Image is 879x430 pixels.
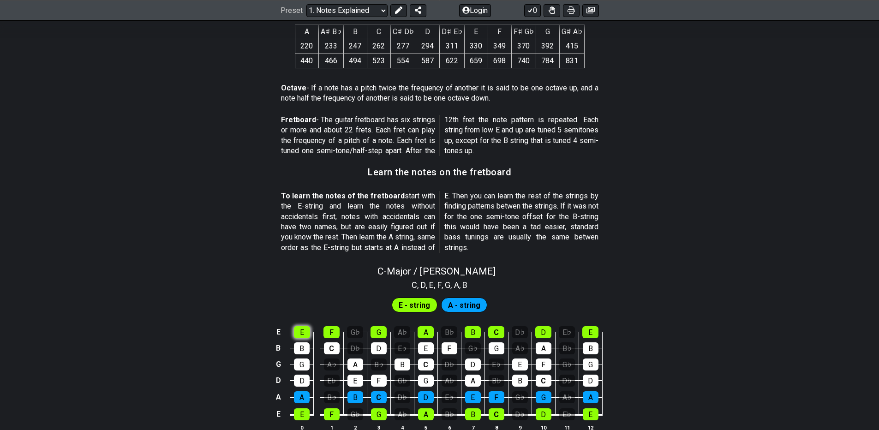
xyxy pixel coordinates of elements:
button: 0 [524,4,541,17]
td: 466 [318,54,343,68]
div: E♭ [442,391,457,403]
button: Toggle Dexterity for all fretkits [544,4,560,17]
div: B [294,342,310,354]
div: B♭ [559,342,575,354]
span: , [450,279,454,291]
button: Login [459,4,491,17]
h3: Learn the notes on the fretboard [368,167,511,177]
div: B♭ [371,358,387,370]
button: Share Preset [410,4,426,17]
strong: To learn the notes of the fretboard [281,191,405,200]
div: D♭ [442,358,457,370]
span: Preset [281,6,303,15]
div: D [371,342,387,354]
div: G [489,342,504,354]
td: 262 [367,39,390,54]
div: A [465,375,481,387]
div: G♭ [347,408,363,420]
td: G [273,356,284,372]
div: D [535,326,551,338]
span: C - Major / [PERSON_NAME] [377,266,496,277]
div: E [512,358,528,370]
div: E [582,326,598,338]
div: A [347,358,363,370]
div: G♭ [512,391,528,403]
td: 415 [559,39,584,54]
td: 220 [295,39,318,54]
td: 554 [390,54,416,68]
span: F [437,279,442,291]
span: First enable full edit mode to edit [448,299,480,312]
div: A♭ [324,358,340,370]
div: D♭ [559,375,575,387]
div: F [323,326,340,338]
div: E [294,326,310,338]
span: , [434,279,437,291]
div: B [465,408,481,420]
td: 311 [439,39,464,54]
td: 622 [439,54,464,68]
td: 494 [343,54,367,68]
td: 831 [559,54,584,68]
div: A [294,391,310,403]
div: A♭ [512,342,528,354]
div: F [442,342,457,354]
div: D [536,408,551,420]
div: D♭ [347,342,363,354]
th: A [295,24,318,39]
div: E♭ [559,326,575,338]
div: G♭ [395,375,410,387]
button: Print [563,4,580,17]
div: A [536,342,551,354]
span: C [412,279,417,291]
div: E [583,408,598,420]
div: C [371,391,387,403]
p: - The guitar fretboard has six strings or more and about 22 frets. Each fret can play the frequen... [281,115,598,156]
div: E♭ [559,408,575,420]
div: A [418,326,434,338]
select: Preset [306,4,388,17]
td: 440 [295,54,318,68]
div: G [371,326,387,338]
div: D [294,375,310,387]
td: D [273,372,284,389]
span: D [421,279,426,291]
td: 330 [464,39,488,54]
div: F [324,408,340,420]
div: A♭ [442,375,457,387]
div: A♭ [395,408,410,420]
td: B [273,340,284,356]
td: 740 [511,54,536,68]
td: E [273,406,284,423]
div: B♭ [442,408,457,420]
div: E♭ [395,342,410,354]
td: 392 [536,39,559,54]
div: G♭ [559,358,575,370]
span: B [462,279,467,291]
span: G [445,279,450,291]
div: C [418,358,434,370]
th: C [367,24,390,39]
div: C [489,408,504,420]
div: D [583,375,598,387]
strong: Octave [281,84,306,92]
span: , [442,279,445,291]
td: 247 [343,39,367,54]
div: C [488,326,504,338]
div: E [347,375,363,387]
th: F♯ G♭ [511,24,536,39]
section: Scale pitch classes [407,277,472,292]
span: First enable full edit mode to edit [399,299,430,312]
td: 294 [416,39,439,54]
div: F [489,391,504,403]
div: G [418,375,434,387]
th: D♯ E♭ [439,24,464,39]
div: A♭ [559,391,575,403]
td: 370 [511,39,536,54]
div: E [465,391,481,403]
td: 349 [488,39,511,54]
td: 587 [416,54,439,68]
div: E♭ [324,375,340,387]
span: , [426,279,430,291]
div: B♭ [489,375,504,387]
